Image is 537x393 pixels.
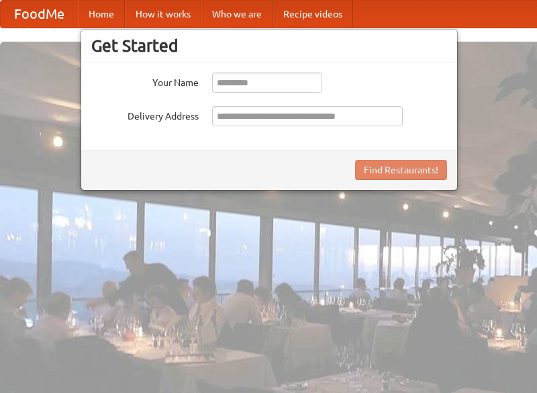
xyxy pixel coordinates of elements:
button: Find Restaurants! [355,160,447,180]
a: Home [78,1,125,28]
a: Recipe videos [273,1,353,28]
label: Delivery Address [91,106,199,123]
label: Your Name [91,73,199,89]
a: Who we are [201,1,273,28]
a: FoodMe [1,1,78,28]
h3: Get Started [91,36,447,56]
a: How it works [125,1,201,28]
